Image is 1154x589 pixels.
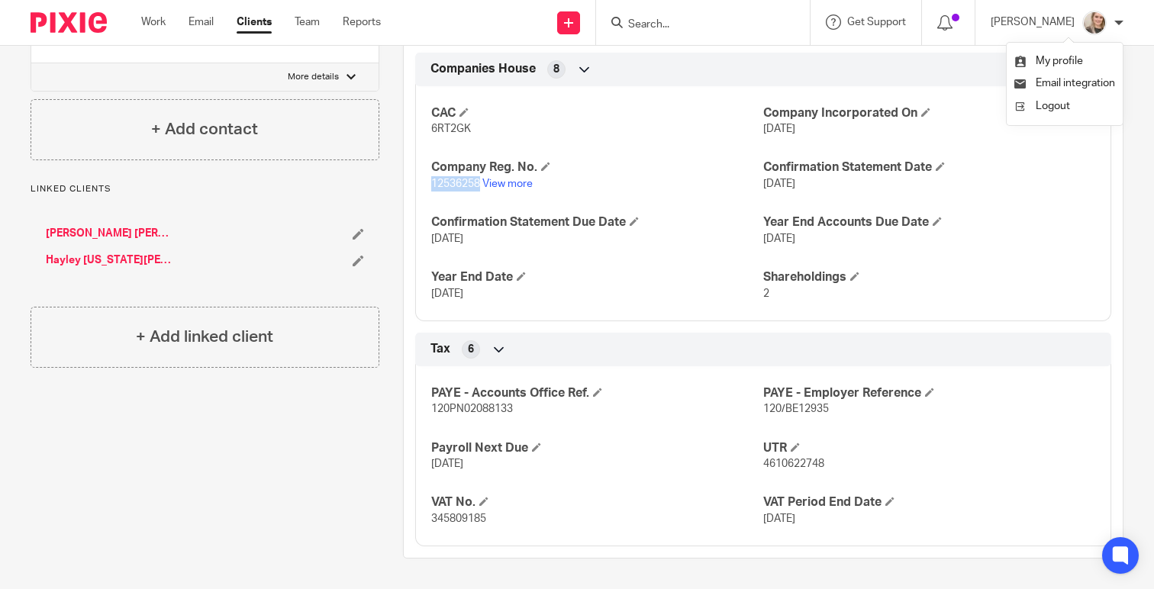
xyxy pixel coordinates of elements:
[189,14,214,30] a: Email
[46,253,173,268] a: Hayley [US_STATE][PERSON_NAME]
[763,214,1095,230] h4: Year End Accounts Due Date
[288,71,339,83] p: More details
[763,440,1095,456] h4: UTR
[763,159,1095,175] h4: Confirmation Statement Date
[431,440,763,456] h4: Payroll Next Due
[430,341,450,357] span: Tax
[31,12,107,33] img: Pixie
[763,269,1095,285] h4: Shareholdings
[136,325,273,349] h4: + Add linked client
[763,494,1095,510] h4: VAT Period End Date
[1014,95,1115,117] a: Logout
[431,269,763,285] h4: Year End Date
[431,214,763,230] h4: Confirmation Statement Due Date
[431,513,486,524] span: 345809185
[431,459,463,469] span: [DATE]
[1036,56,1083,66] span: My profile
[468,342,474,357] span: 6
[141,14,166,30] a: Work
[1014,56,1083,66] a: My profile
[295,14,320,30] a: Team
[31,183,379,195] p: Linked clients
[763,385,1095,401] h4: PAYE - Employer Reference
[431,404,513,414] span: 120PN02088133
[343,14,381,30] a: Reports
[627,18,764,32] input: Search
[431,124,471,134] span: 6RT2GK
[1014,78,1115,89] a: Email integration
[431,385,763,401] h4: PAYE - Accounts Office Ref.
[763,404,829,414] span: 120/BE12935
[430,61,536,77] span: Companies House
[763,105,1095,121] h4: Company Incorporated On
[151,117,258,141] h4: + Add contact
[431,179,480,189] span: 12536258
[1036,78,1115,89] span: Email integration
[763,288,769,299] span: 2
[1036,101,1070,111] span: Logout
[431,288,463,299] span: [DATE]
[482,179,533,189] a: View more
[763,459,824,469] span: 4610622748
[763,233,795,244] span: [DATE]
[763,179,795,189] span: [DATE]
[431,494,763,510] h4: VAT No.
[991,14,1075,30] p: [PERSON_NAME]
[431,233,463,244] span: [DATE]
[763,513,795,524] span: [DATE]
[1082,11,1107,35] img: IMG_7594.jpg
[431,159,763,175] h4: Company Reg. No.
[46,226,173,241] a: [PERSON_NAME] [PERSON_NAME]
[763,124,795,134] span: [DATE]
[553,62,559,77] span: 8
[847,17,906,27] span: Get Support
[431,105,763,121] h4: CAC
[237,14,272,30] a: Clients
